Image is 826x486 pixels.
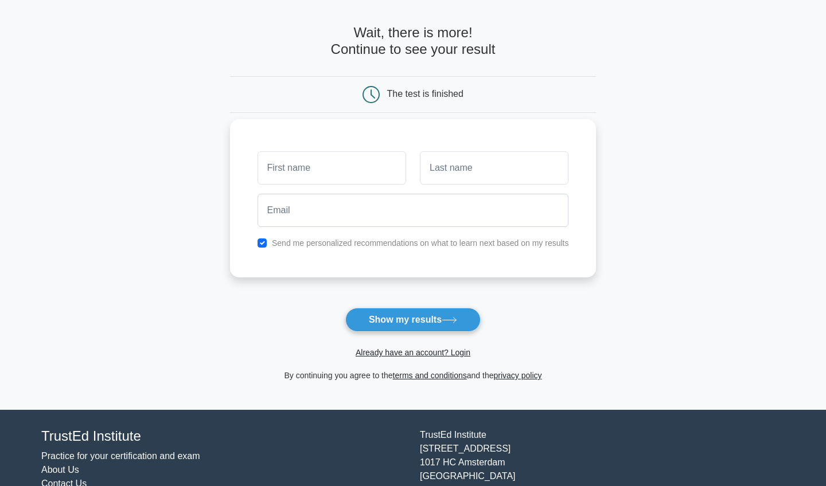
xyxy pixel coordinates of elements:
h4: TrustEd Institute [41,428,406,445]
label: Send me personalized recommendations on what to learn next based on my results [272,238,569,248]
input: First name [258,151,406,185]
a: Practice for your certification and exam [41,451,200,461]
button: Show my results [345,308,481,332]
a: About Us [41,465,79,475]
input: Email [258,194,569,227]
input: Last name [420,151,568,185]
h4: Wait, there is more! Continue to see your result [230,25,597,58]
a: Already have an account? Login [356,348,470,357]
div: By continuing you agree to the and the [223,369,603,382]
a: privacy policy [494,371,542,380]
a: terms and conditions [393,371,467,380]
div: The test is finished [387,89,463,99]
